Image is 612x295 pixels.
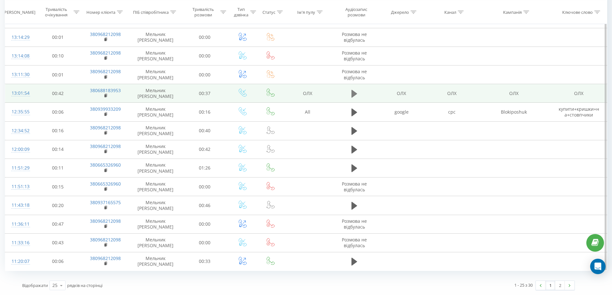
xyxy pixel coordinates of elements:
[551,103,607,121] td: купити+кришки+на+стовпчики
[129,140,182,159] td: Мельник [PERSON_NAME]
[90,106,121,112] a: 380939933209
[545,281,555,290] a: 1
[514,282,533,288] div: 1 - 25 з 30
[12,162,28,174] div: 11:51:29
[22,282,48,288] span: Відображати
[35,65,81,84] td: 00:01
[12,218,28,230] div: 11:36:11
[503,9,522,15] div: Кампанія
[338,7,375,18] div: Аудіозапис розмови
[129,178,182,196] td: Мельник [PERSON_NAME]
[12,199,28,212] div: 11:43:18
[262,9,275,15] div: Статус
[35,196,81,215] td: 00:20
[342,218,367,230] span: Розмова не відбулась
[129,196,182,215] td: Мельник [PERSON_NAME]
[35,159,81,177] td: 00:11
[35,84,81,103] td: 00:42
[182,65,228,84] td: 00:00
[129,47,182,65] td: Мельник [PERSON_NAME]
[129,252,182,271] td: Мельник [PERSON_NAME]
[477,84,551,103] td: ОЛХ
[182,159,228,177] td: 01:26
[182,233,228,252] td: 00:00
[86,9,115,15] div: Номер клієнта
[12,68,28,81] div: 13:11:30
[129,84,182,103] td: Мельник [PERSON_NAME]
[427,84,477,103] td: ОЛХ
[234,7,249,18] div: Тип дзвінка
[377,103,427,121] td: google
[90,181,121,187] a: 380665326960
[129,159,182,177] td: Мельник [PERSON_NAME]
[90,237,121,243] a: 380968212098
[129,233,182,252] td: Мельник [PERSON_NAME]
[187,7,219,18] div: Тривалість розмови
[284,84,332,103] td: ОЛХ
[297,9,315,15] div: Ім'я пулу
[129,103,182,121] td: Мельник [PERSON_NAME]
[12,106,28,118] div: 12:35:55
[90,162,121,168] a: 380665326960
[90,50,121,56] a: 380968212098
[129,28,182,47] td: Мельник [PERSON_NAME]
[35,47,81,65] td: 00:10
[90,199,121,205] a: 380937165575
[35,121,81,140] td: 00:16
[12,237,28,249] div: 11:33:16
[12,143,28,156] div: 12:00:09
[90,143,121,149] a: 380968212098
[35,28,81,47] td: 00:01
[182,28,228,47] td: 00:00
[129,65,182,84] td: Мельник [PERSON_NAME]
[35,215,81,233] td: 00:47
[133,9,169,15] div: ПІБ співробітника
[35,233,81,252] td: 00:43
[444,9,456,15] div: Канал
[590,259,606,274] div: Open Intercom Messenger
[12,255,28,268] div: 11:20:07
[3,9,35,15] div: [PERSON_NAME]
[40,7,72,18] div: Тривалість очікування
[182,196,228,215] td: 00:46
[182,252,228,271] td: 00:33
[182,178,228,196] td: 00:00
[182,47,228,65] td: 00:00
[284,103,332,121] td: All
[90,125,121,131] a: 380968212098
[551,84,607,103] td: ОЛХ
[342,237,367,248] span: Розмова не відбулась
[90,31,121,37] a: 380968212098
[391,9,409,15] div: Джерело
[90,87,121,93] a: 380688183953
[52,282,58,289] div: 25
[342,50,367,62] span: Розмова не відбулась
[182,140,228,159] td: 00:42
[342,68,367,80] span: Розмова не відбулась
[182,121,228,140] td: 00:40
[562,9,593,15] div: Ключове слово
[342,181,367,193] span: Розмова не відбулась
[129,121,182,140] td: Мельник [PERSON_NAME]
[342,31,367,43] span: Розмова не відбулась
[12,87,28,100] div: 13:01:54
[35,140,81,159] td: 00:14
[90,68,121,74] a: 380968212098
[90,255,121,261] a: 380968212098
[129,215,182,233] td: Мельник [PERSON_NAME]
[12,180,28,193] div: 11:51:13
[182,84,228,103] td: 00:37
[35,252,81,271] td: 00:06
[12,50,28,62] div: 13:14:08
[477,103,551,121] td: Blokiposhuk
[12,31,28,44] div: 13:14:29
[90,218,121,224] a: 380968212098
[35,103,81,121] td: 00:06
[555,281,565,290] a: 2
[35,178,81,196] td: 00:15
[12,125,28,137] div: 12:34:52
[182,215,228,233] td: 00:00
[427,103,477,121] td: cpc
[377,84,427,103] td: ОЛХ
[67,282,102,288] span: рядків на сторінці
